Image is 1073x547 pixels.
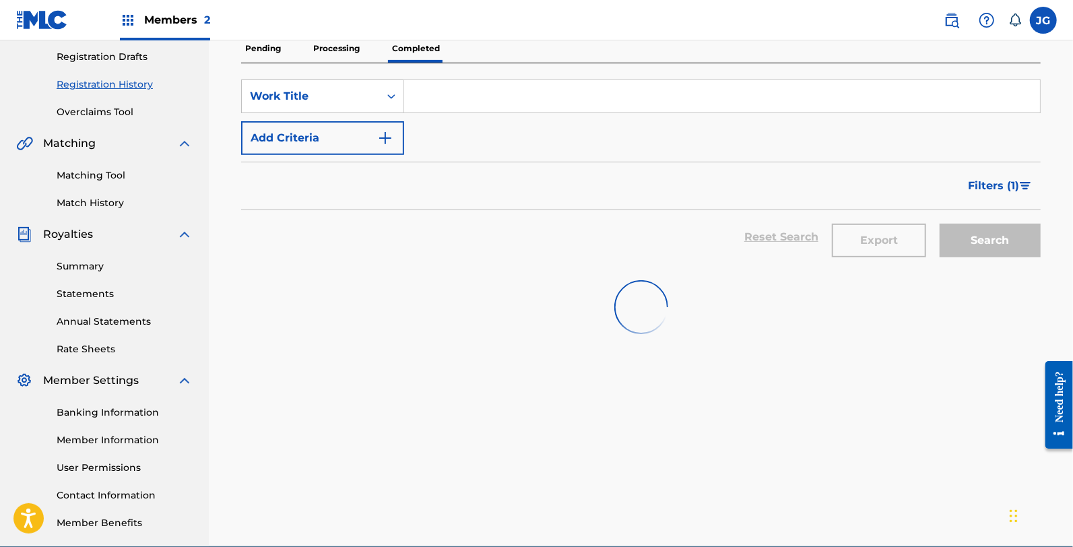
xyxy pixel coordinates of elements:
a: Contact Information [57,488,193,503]
a: Member Information [57,433,193,447]
img: Top Rightsholders [120,12,136,28]
a: Annual Statements [57,315,193,329]
div: Work Title [250,88,371,104]
img: search [944,12,960,28]
p: Completed [388,34,444,63]
span: Filters ( 1 ) [968,178,1019,194]
a: Statements [57,287,193,301]
span: 2 [204,13,210,26]
div: Notifications [1008,13,1022,27]
span: Matching [43,135,96,152]
img: expand [176,226,193,243]
a: Overclaims Tool [57,105,193,119]
div: Help [973,7,1000,34]
p: Processing [309,34,364,63]
a: Public Search [938,7,965,34]
iframe: Resource Center [1035,350,1073,459]
img: preloader [606,272,676,342]
a: Summary [57,259,193,273]
form: Search Form [241,79,1041,264]
img: Royalties [16,226,32,243]
a: Matching Tool [57,168,193,183]
img: expand [176,373,193,389]
img: Matching [16,135,33,152]
div: Drag [1010,496,1018,536]
iframe: Chat Widget [1006,482,1073,547]
p: Pending [241,34,285,63]
a: Banking Information [57,406,193,420]
span: Member Settings [43,373,139,389]
img: help [979,12,995,28]
img: MLC Logo [16,10,68,30]
a: Match History [57,196,193,210]
img: Member Settings [16,373,32,389]
img: expand [176,135,193,152]
a: Registration History [57,77,193,92]
span: Royalties [43,226,93,243]
button: Filters (1) [960,169,1041,203]
img: 9d2ae6d4665cec9f34b9.svg [377,130,393,146]
div: User Menu [1030,7,1057,34]
a: Registration Drafts [57,50,193,64]
a: Member Benefits [57,516,193,530]
button: Add Criteria [241,121,404,155]
a: User Permissions [57,461,193,475]
a: Rate Sheets [57,342,193,356]
span: Members [144,12,210,28]
img: filter [1020,182,1031,190]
